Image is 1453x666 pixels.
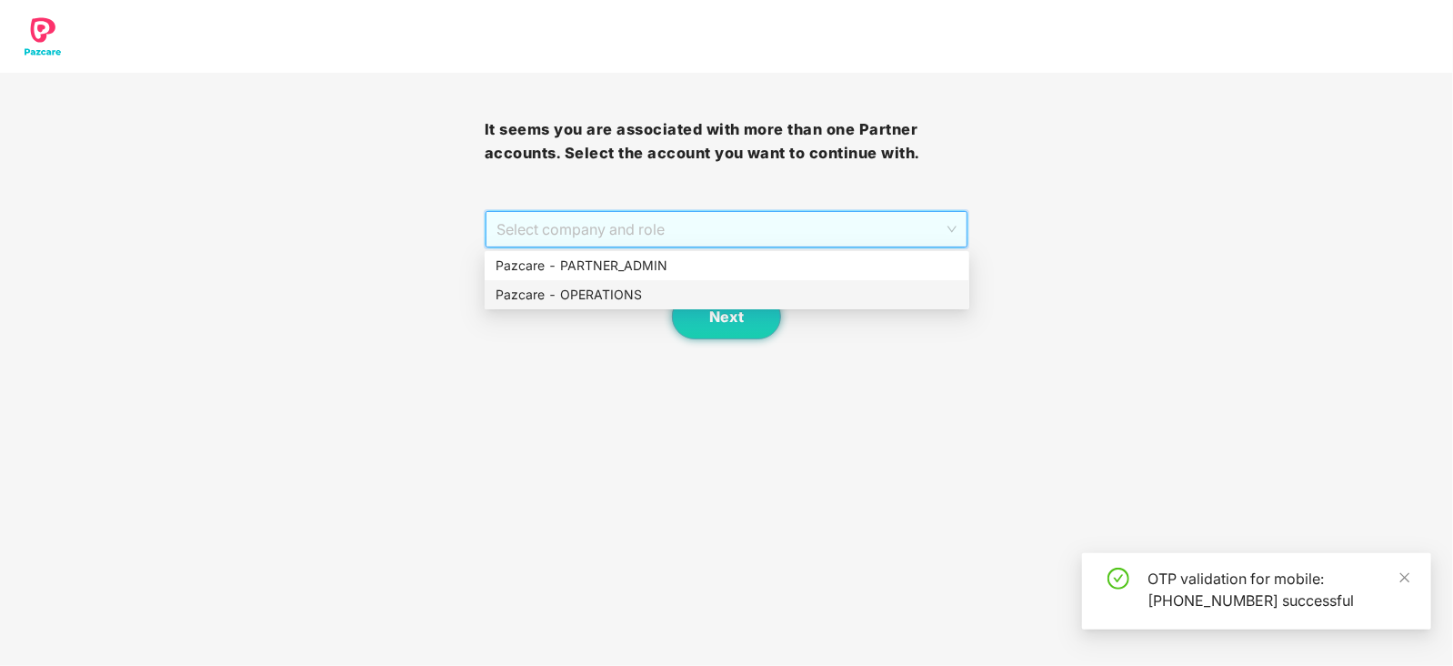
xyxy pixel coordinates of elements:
[1107,568,1129,590] span: check-circle
[496,212,957,247] span: Select company and role
[709,308,744,326] span: Next
[1398,571,1411,584] span: close
[485,280,969,309] div: Pazcare - OPERATIONS
[496,256,958,276] div: Pazcare - PARTNER_ADMIN
[485,251,969,280] div: Pazcare - PARTNER_ADMIN
[672,294,781,339] button: Next
[485,118,969,165] h3: It seems you are associated with more than one Partner accounts. Select the account you want to c...
[1147,568,1409,611] div: OTP validation for mobile: [PHONE_NUMBER] successful
[496,285,958,305] div: Pazcare - OPERATIONS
